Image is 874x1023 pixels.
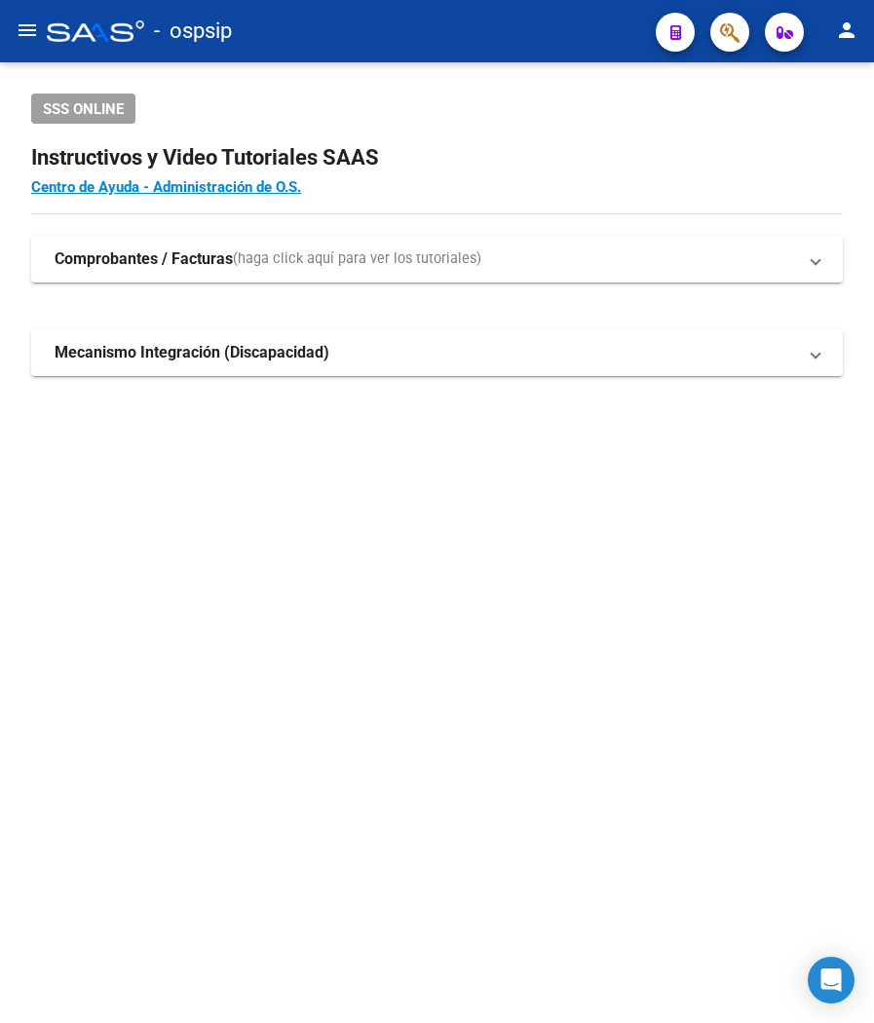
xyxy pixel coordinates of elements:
a: Centro de Ayuda - Administración de O.S. [31,178,301,196]
h2: Instructivos y Video Tutoriales SAAS [31,139,843,176]
mat-expansion-panel-header: Mecanismo Integración (Discapacidad) [31,329,843,376]
strong: Comprobantes / Facturas [55,248,233,270]
button: SSS ONLINE [31,94,135,124]
span: (haga click aquí para ver los tutoriales) [233,248,481,270]
strong: Mecanismo Integración (Discapacidad) [55,342,329,363]
span: SSS ONLINE [43,100,124,118]
div: Open Intercom Messenger [808,957,855,1004]
mat-expansion-panel-header: Comprobantes / Facturas(haga click aquí para ver los tutoriales) [31,236,843,283]
mat-icon: menu [16,19,39,42]
span: - ospsip [154,10,232,53]
mat-icon: person [835,19,858,42]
